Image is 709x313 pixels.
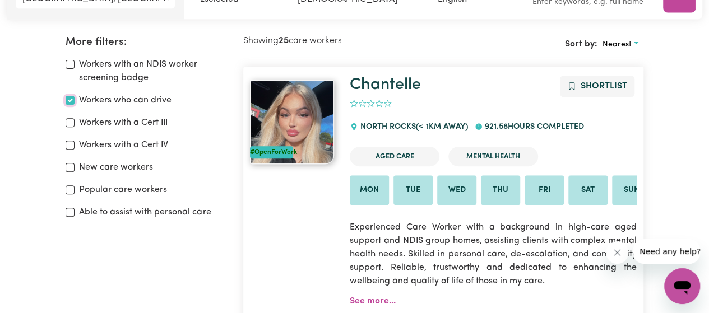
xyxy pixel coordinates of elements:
span: Need any help? [7,8,68,17]
label: Popular care workers [79,183,167,197]
span: Shortlist [581,82,627,91]
iframe: Message from company [633,239,700,264]
li: Available on Sun [612,175,651,205]
span: (< 1km away) [416,123,468,131]
li: Available on Thu [481,175,520,205]
label: Workers who can drive [79,94,172,107]
li: Available on Tue [393,175,433,205]
span: Nearest [602,40,631,49]
li: Available on Wed [437,175,476,205]
li: Mental Health [448,147,538,166]
button: Add to shortlist [560,76,634,97]
span: Sort by: [564,40,597,49]
img: View Chantelle's profile [250,80,334,164]
a: Chantelle#OpenForWork [250,80,336,164]
h2: Showing care workers [243,36,443,46]
div: #OpenForWork [250,146,293,158]
a: See more... [350,297,396,306]
li: Available on Mon [350,175,389,205]
li: Available on Fri [525,175,564,205]
p: Experienced Care Worker with a background in high-care aged support and NDIS group homes, assisti... [350,214,636,295]
iframe: Button to launch messaging window [664,268,700,304]
h2: More filters: [66,36,229,49]
label: New care workers [79,161,153,174]
label: Workers with a Cert IV [79,138,168,152]
button: Sort search results [597,36,643,53]
div: NORTH ROCKS [350,112,474,142]
div: add rating by typing an integer from 0 to 5 or pressing arrow keys [350,97,392,110]
label: Workers with an NDIS worker screening badge [79,58,229,85]
label: Workers with a Cert III [79,116,168,129]
li: Available on Sat [568,175,608,205]
iframe: Close message [606,241,628,264]
li: Aged Care [350,147,439,166]
div: 921.58 hours completed [475,112,591,142]
a: Chantelle [350,77,421,93]
label: Able to assist with personal care [79,205,211,219]
b: 25 [279,36,289,45]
